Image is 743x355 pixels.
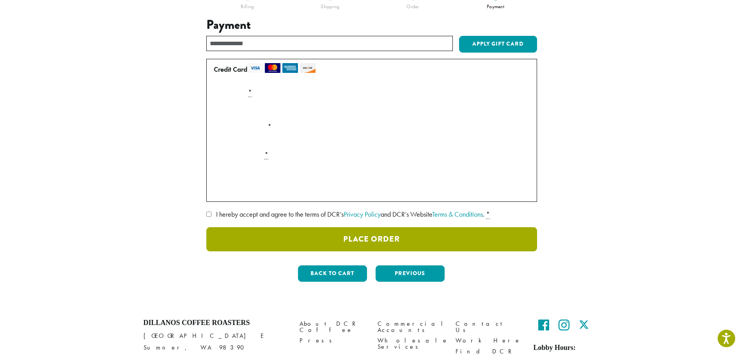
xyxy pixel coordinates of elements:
a: Contact Us [456,319,522,336]
h5: Lobby Hours: [534,344,600,352]
div: Order [372,0,454,10]
span: I hereby accept and agree to the terms of DCR’s and DCR’s Website . [216,210,484,219]
a: Commercial Accounts [378,319,444,336]
h4: Dillanos Coffee Roasters [144,319,288,327]
abbr: required [486,210,490,219]
div: Billing [206,0,289,10]
a: Privacy Policy [344,210,381,219]
img: discover [300,63,316,73]
img: visa [247,63,263,73]
a: About DCR Coffee [300,319,366,336]
img: amex [282,63,298,73]
abbr: required [248,88,252,97]
img: mastercard [265,63,280,73]
a: Terms & Conditions [432,210,483,219]
div: Shipping [289,0,372,10]
a: Press [300,336,366,346]
a: Work Here [456,336,522,346]
a: Wholesale Services [378,336,444,352]
button: Back to cart [298,265,367,282]
h3: Payment [206,18,537,32]
div: Payment [454,0,537,10]
button: Apply Gift Card [459,36,537,53]
button: Place Order [206,227,537,251]
label: Credit Card [214,63,527,76]
input: I hereby accept and agree to the terms of DCR’sPrivacy Policyand DCR’s WebsiteTerms & Conditions. * [206,212,211,217]
abbr: required [264,150,268,159]
button: Previous [376,265,445,282]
